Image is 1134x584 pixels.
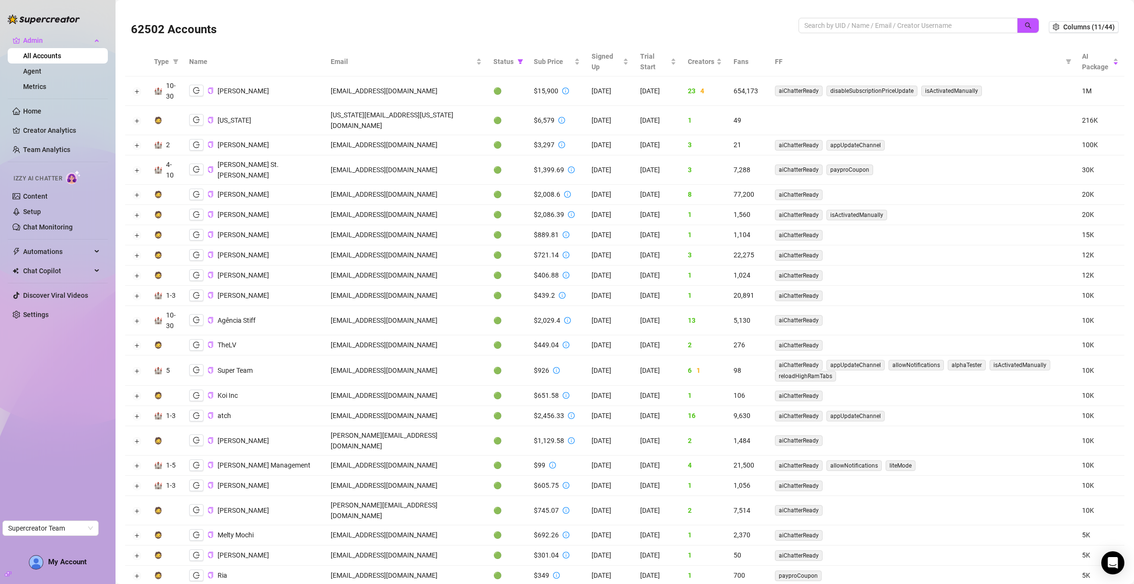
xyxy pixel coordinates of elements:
[826,165,873,175] span: payproCoupon
[207,552,214,559] button: Copy Account UID
[189,504,204,516] button: logout
[325,47,488,76] th: Email
[517,59,523,64] span: filter
[154,505,162,516] div: 🧔
[534,56,572,67] span: Sub Price
[154,435,162,446] div: 🧔
[193,166,200,173] span: logout
[189,85,204,96] button: logout
[634,245,682,266] td: [DATE]
[586,205,634,225] td: [DATE]
[133,393,141,400] button: Expand row
[804,20,1004,31] input: Search by UID / Name / Email / Creator Username
[634,106,682,135] td: [DATE]
[23,223,73,231] a: Chat Monitoring
[166,460,176,470] div: 1-5
[218,211,269,218] span: [PERSON_NAME]
[826,86,917,96] span: disableSubscriptionPriceUpdate
[207,141,214,148] span: copy
[154,290,162,301] div: 🏰
[534,140,554,150] div: $3,297
[23,208,41,216] a: Setup
[1076,155,1124,185] td: 30K
[23,263,91,279] span: Chat Copilot
[154,250,162,260] div: 🧔
[189,249,204,261] button: logout
[133,117,141,125] button: Expand row
[207,367,214,374] button: Copy Account UID
[189,229,204,241] button: logout
[133,437,141,445] button: Expand row
[207,437,214,444] span: copy
[534,290,555,301] div: $439.2
[171,54,180,69] span: filter
[734,141,741,149] span: 21
[23,52,61,60] a: All Accounts
[688,116,692,124] span: 1
[131,22,217,38] h3: 62502 Accounts
[13,248,20,255] span: thunderbolt
[166,480,176,491] div: 1-3
[193,437,200,444] span: logout
[568,211,575,218] span: info-circle
[207,191,214,197] span: copy
[207,572,214,578] span: copy
[634,185,682,205] td: [DATE]
[775,140,823,151] span: aiChatterReady
[1076,205,1124,225] td: 20K
[154,530,162,540] div: 🧔
[1076,245,1124,266] td: 12K
[586,185,634,205] td: [DATE]
[640,51,669,72] span: Trial Start
[207,231,214,239] button: Copy Account UID
[207,412,214,419] button: Copy Account UID
[493,166,502,174] span: 🟢
[586,135,634,155] td: [DATE]
[1025,22,1031,29] span: search
[189,139,204,151] button: logout
[688,211,692,218] span: 1
[189,339,204,351] button: logout
[534,550,559,560] div: $301.04
[586,76,634,106] td: [DATE]
[207,507,214,513] span: copy
[133,552,141,560] button: Expand row
[23,192,48,200] a: Content
[688,166,692,174] span: 3
[133,317,141,325] button: Expand row
[183,47,325,76] th: Name
[207,211,214,218] button: Copy Account UID
[189,480,204,491] button: logout
[133,462,141,470] button: Expand row
[154,340,162,350] div: 🧔
[563,252,569,258] span: info-circle
[207,292,214,299] button: Copy Account UID
[207,367,214,373] span: copy
[154,270,162,280] div: 🧔
[189,459,204,471] button: logout
[189,164,204,175] button: logout
[207,532,214,539] button: Copy Account UID
[23,107,41,115] a: Home
[1076,76,1124,106] td: 1M
[734,251,754,259] span: 22,275
[515,54,525,69] span: filter
[193,507,200,513] span: logout
[189,529,204,541] button: logout
[634,205,682,225] td: [DATE]
[154,165,162,175] div: 🏰
[534,570,549,581] div: $349
[189,114,204,126] button: logout
[534,435,564,446] div: $1,129.58
[493,251,502,259] span: 🟢
[688,87,696,95] span: 23
[734,190,754,198] span: 77,200
[189,189,204,200] button: logout
[189,314,204,326] button: logout
[207,191,214,198] button: Copy Account UID
[207,252,214,259] button: Copy Account UID
[1063,23,1115,31] span: Columns (11/44)
[189,364,204,376] button: logout
[207,437,214,444] button: Copy Account UID
[586,155,634,185] td: [DATE]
